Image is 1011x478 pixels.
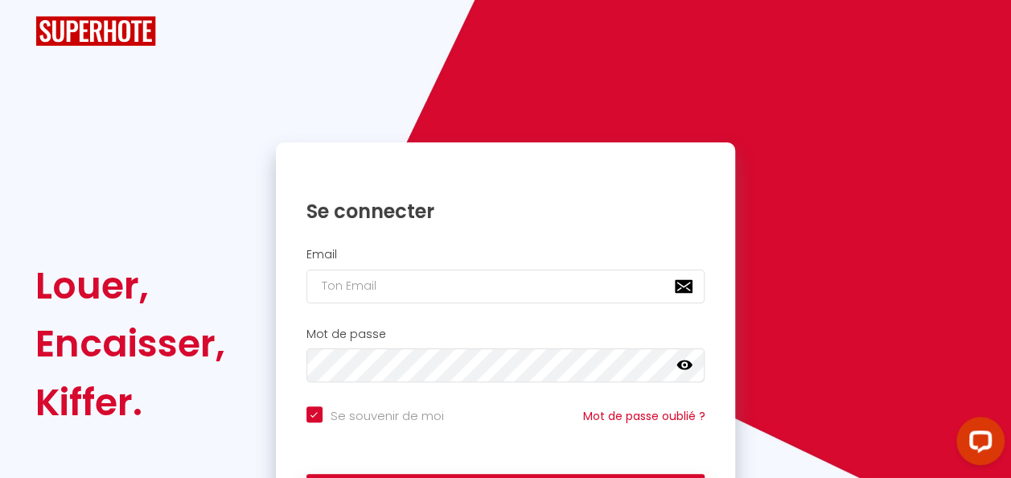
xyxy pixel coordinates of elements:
h2: Email [306,248,705,262]
div: Kiffer. [35,373,225,431]
h1: Se connecter [306,199,705,224]
div: Encaisser, [35,315,225,373]
a: Mot de passe oublié ? [582,408,705,424]
input: Ton Email [306,270,705,303]
div: Louer, [35,257,225,315]
img: SuperHote logo [35,16,156,46]
iframe: LiveChat chat widget [943,410,1011,478]
h2: Mot de passe [306,328,705,341]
